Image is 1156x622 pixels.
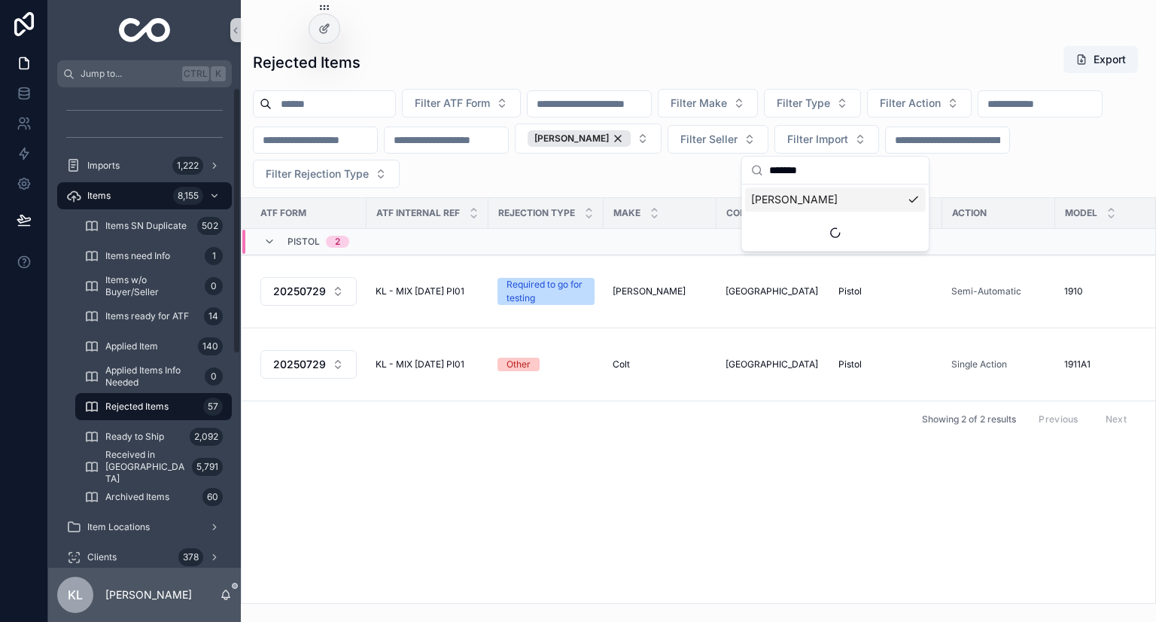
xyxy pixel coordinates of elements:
[266,166,369,181] span: Filter Rejection Type
[613,358,630,370] span: Colt
[48,87,241,568] div: scrollable content
[105,491,169,503] span: Archived Items
[190,428,223,446] div: 2,092
[880,96,941,111] span: Filter Action
[867,89,972,117] button: Select Button
[260,277,357,306] button: Select Button
[75,333,232,360] a: Applied Item140
[119,18,171,42] img: App logo
[75,242,232,270] a: Items need Info1
[838,285,933,297] a: Pistol
[951,358,1046,370] a: Single Action
[726,358,818,370] span: [GEOGRAPHIC_DATA]
[376,207,460,219] span: ATF Internal Ref
[668,125,768,154] button: Select Button
[75,483,232,511] a: Archived Items60
[1064,285,1083,297] span: 1910
[658,89,758,117] button: Select Button
[507,358,531,371] div: Other
[507,278,586,305] div: Required to go for testing
[952,207,987,219] span: Action
[922,413,1016,425] span: Showing 2 of 2 results
[415,96,490,111] span: Filter ATF Form
[57,182,232,209] a: Items8,155
[87,190,111,202] span: Items
[497,278,595,305] a: Required to go for testing
[613,207,640,219] span: Make
[105,220,187,232] span: Items SN Duplicate
[105,250,170,262] span: Items need Info
[75,423,232,450] a: Ready to Ship2,092
[838,285,862,297] span: Pistol
[515,123,662,154] button: Select Button
[376,358,464,370] span: KL - MIX [DATE] PI01
[105,274,199,298] span: Items w/o Buyer/Seller
[205,367,223,386] div: 0
[951,358,1007,370] span: Single Action
[376,285,464,297] span: KL - MIX [DATE] PI01
[260,276,357,306] a: Select Button
[253,160,400,188] button: Select Button
[273,357,326,372] span: 202507298
[192,458,223,476] div: 5,791
[87,551,117,563] span: Clients
[1064,358,1091,370] span: 1911A1
[202,488,223,506] div: 60
[534,133,609,145] span: [PERSON_NAME]
[81,68,176,80] span: Jump to...
[197,217,223,235] div: 502
[335,236,340,248] div: 2
[774,125,879,154] button: Select Button
[787,132,848,147] span: Filter Import
[75,303,232,330] a: Items ready for ATF14
[528,130,631,147] button: Unselect 211
[172,157,203,175] div: 1,222
[1065,207,1097,219] span: Model
[497,358,595,371] a: Other
[105,340,158,352] span: Applied Item
[68,586,83,604] span: KL
[105,431,164,443] span: Ready to Ship
[273,284,326,299] span: 202507298
[105,587,192,602] p: [PERSON_NAME]
[205,247,223,265] div: 1
[75,453,232,480] a: Received in [GEOGRAPHIC_DATA]5,791
[105,364,199,389] span: Applied Items Info Needed
[742,184,929,251] div: Suggestions
[951,285,1021,297] a: Semi-Automatic
[205,277,223,295] div: 0
[212,68,224,80] span: K
[376,285,479,297] a: KL - MIX [DATE] PI01
[402,89,521,117] button: Select Button
[726,285,818,297] span: [GEOGRAPHIC_DATA]
[726,358,820,370] a: [GEOGRAPHIC_DATA]
[613,285,707,297] a: [PERSON_NAME]
[1063,46,1138,73] button: Export
[57,152,232,179] a: Imports1,222
[751,192,838,207] span: [PERSON_NAME]
[726,285,820,297] a: [GEOGRAPHIC_DATA]
[498,207,575,219] span: Rejection Type
[75,393,232,420] a: Rejected Items57
[726,207,748,219] span: COM
[173,187,203,205] div: 8,155
[951,285,1046,297] a: Semi-Automatic
[613,358,707,370] a: Colt
[87,521,150,533] span: Item Locations
[680,132,738,147] span: Filter Seller
[75,363,232,390] a: Applied Items Info Needed0
[838,358,862,370] span: Pistol
[204,307,223,325] div: 14
[260,350,357,379] button: Select Button
[87,160,120,172] span: Imports
[777,96,830,111] span: Filter Type
[203,398,223,416] div: 57
[75,212,232,239] a: Items SN Duplicate502
[671,96,727,111] span: Filter Make
[75,273,232,300] a: Items w/o Buyer/Seller0
[182,66,209,81] span: Ctrl
[260,207,306,219] span: ATF Form
[253,52,360,73] h1: Rejected Items
[57,514,232,541] a: Item Locations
